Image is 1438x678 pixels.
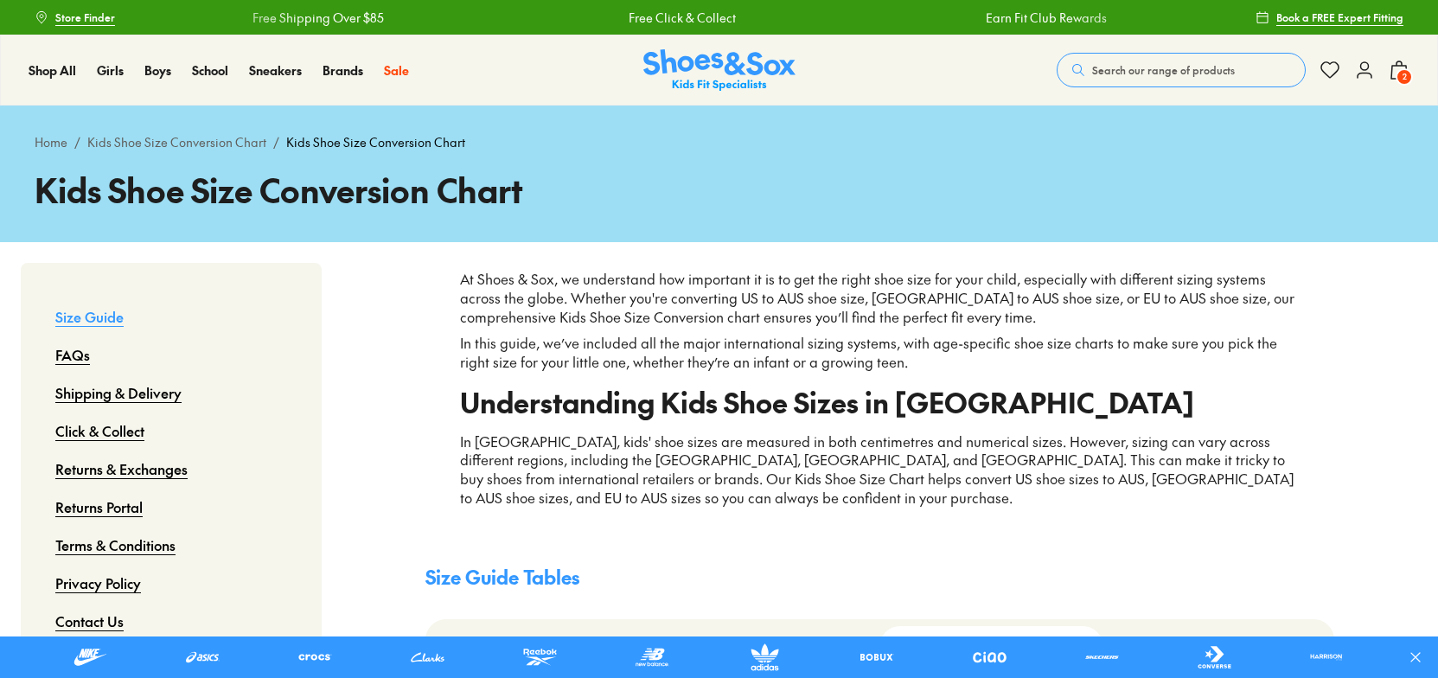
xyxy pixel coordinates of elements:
a: Book a FREE Expert Fitting [1256,2,1403,33]
span: Shop All [29,61,76,79]
a: Shipping & Delivery [55,374,182,412]
button: 2 [1389,51,1409,89]
span: Kids Shoe Size Conversion Chart [286,133,465,151]
h4: Size Guide Tables [425,563,1334,592]
a: Terms & Conditions [55,526,176,564]
p: Toddler [663,633,873,651]
span: 2 [1396,68,1413,86]
span: Sneakers [249,61,302,79]
div: / / [35,133,1403,151]
a: Returns & Exchanges [55,450,188,488]
span: Boys [144,61,171,79]
p: Older [1110,633,1320,651]
a: Shoes & Sox [643,49,796,92]
a: Girls [97,61,124,80]
a: Privacy Policy [55,564,141,602]
p: Younger [886,633,1096,651]
a: Store Finder [35,2,115,33]
span: Search our range of products [1092,62,1235,78]
a: Sale [384,61,409,80]
a: Brands [323,61,363,80]
span: Sale [384,61,409,79]
a: Contact Us [55,602,124,640]
img: SNS_Logo_Responsive.svg [643,49,796,92]
h2: Understanding Kids Shoe Sizes in [GEOGRAPHIC_DATA] [460,393,1300,412]
p: Baby [439,633,649,651]
a: Returns Portal [55,488,143,526]
iframe: Gorgias live chat messenger [17,562,86,626]
p: In this guide, we’ve included all the major international sizing systems, with age-specific shoe ... [460,334,1300,372]
span: Store Finder [55,10,115,25]
a: Free Click & Collect [604,9,712,27]
a: FAQs [55,336,90,374]
span: Brands [323,61,363,79]
h1: Kids Shoe Size Conversion Chart [35,165,1403,214]
a: Sneakers [249,61,302,80]
span: Girls [97,61,124,79]
a: Kids Shoe Size Conversion Chart [87,133,266,151]
a: Click & Collect [55,412,144,450]
a: Size Guide [55,297,124,336]
a: Earn Fit Club Rewards [962,9,1083,27]
p: At Shoes & Sox, we understand how important it is to get the right shoe size for your child, espe... [460,270,1300,327]
p: In [GEOGRAPHIC_DATA], kids' shoe sizes are measured in both centimetres and numerical sizes. Howe... [460,432,1300,508]
a: Home [35,133,67,151]
a: Free Shipping Over $85 [228,9,360,27]
span: Book a FREE Expert Fitting [1276,10,1403,25]
a: Shop All [29,61,76,80]
a: School [192,61,228,80]
button: Search our range of products [1057,53,1306,87]
a: Boys [144,61,171,80]
span: School [192,61,228,79]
